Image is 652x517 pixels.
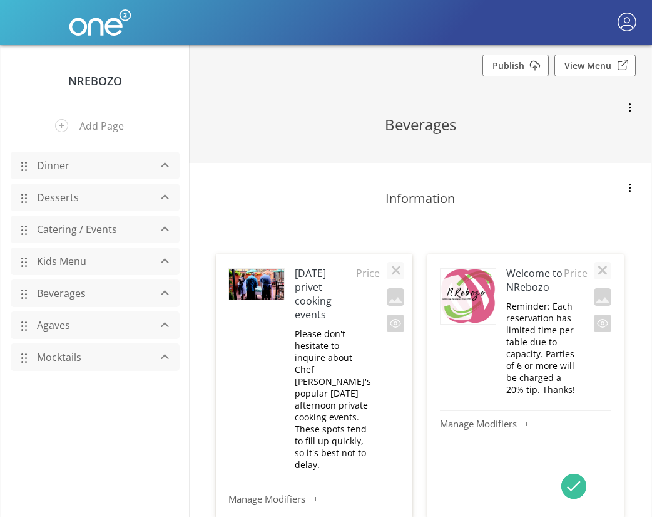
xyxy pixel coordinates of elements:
[482,55,549,76] a: Publish
[594,288,611,306] button: Add an image to this item
[356,266,371,280] span: Price
[594,315,611,332] button: Exclude this item when you publish your menu
[68,73,122,88] a: NRebozo
[506,266,564,294] h4: Welcome to NRebozo
[554,55,636,76] a: View Menu
[46,110,145,142] button: Add Page
[239,190,602,207] h3: Information
[295,328,371,471] p: Please don't hesitate to inquire about Chef [PERSON_NAME]'s popular [DATE] afternoon private cook...
[31,217,150,241] a: Catering / Events
[441,269,496,324] img: Image Preview
[31,154,150,177] a: Dinner
[506,300,578,395] p: Reminder: Each reservation has limited time per table due to capacity. Parties of 6 or more will ...
[387,315,404,332] button: Exclude this item when you publish your menu
[295,266,356,321] h4: [DATE] privet cooking events
[31,281,150,305] a: Beverages
[440,417,611,430] button: Manage Modifiers
[387,288,404,306] button: Add an image to this item
[31,185,150,209] a: Desserts
[31,249,150,273] a: Kids Menu
[239,114,602,135] h2: Beverages
[228,493,400,505] button: Manage Modifiers
[31,313,150,337] a: Agaves
[31,345,150,369] a: Mocktails
[564,266,578,280] span: Price
[229,269,284,300] img: Image Preview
